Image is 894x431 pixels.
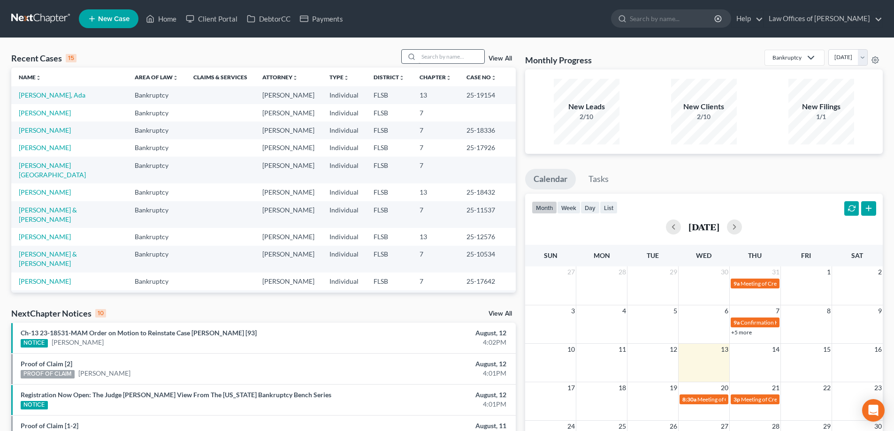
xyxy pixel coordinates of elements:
td: FLSB [366,104,412,121]
div: NOTICE [21,339,48,348]
td: Bankruptcy [127,139,186,157]
span: Sun [544,251,558,259]
span: 9a [734,319,740,326]
a: [PERSON_NAME] [19,109,71,117]
span: 19 [669,382,678,393]
i: unfold_more [173,75,178,81]
a: View All [489,55,512,62]
td: Individual [322,139,366,157]
a: View All [489,310,512,317]
div: 4:02PM [351,338,506,347]
span: 3p [734,396,740,403]
div: Open Intercom Messenger [862,399,885,422]
span: Fri [801,251,811,259]
input: Search by name... [630,10,716,27]
td: Bankruptcy [127,272,186,290]
td: Bankruptcy [127,228,186,245]
a: Proof of Claim [2] [21,360,72,368]
span: Meeting of Creditors for [PERSON_NAME] [741,396,845,403]
span: 12 [669,344,678,355]
td: Bankruptcy [127,86,186,104]
a: [PERSON_NAME] [19,277,71,285]
td: 7 [412,104,459,121]
td: [PERSON_NAME] [255,139,322,157]
span: 27 [566,266,576,278]
span: 28 [618,266,627,278]
span: 10 [566,344,576,355]
td: Individual [322,228,366,245]
span: 17 [566,382,576,393]
td: [PERSON_NAME] [255,86,322,104]
td: 7 [412,157,459,183]
h3: Monthly Progress [525,54,592,66]
td: Bankruptcy [127,201,186,228]
td: FLSB [366,228,412,245]
span: Meeting of Creditors for [PERSON_NAME] [697,396,802,403]
a: [PERSON_NAME] [19,233,71,241]
span: 6 [724,305,729,317]
td: [PERSON_NAME] [255,157,322,183]
span: 8:30a [682,396,696,403]
td: [PERSON_NAME] [255,290,322,308]
td: 13 [412,228,459,245]
span: 11 [618,344,627,355]
td: Bankruptcy [127,157,186,183]
a: Case Nounfold_more [466,74,497,81]
span: 9a [734,280,740,287]
span: 13 [720,344,729,355]
td: Individual [322,104,366,121]
a: [PERSON_NAME] [19,188,71,196]
i: unfold_more [399,75,405,81]
a: Help [732,10,763,27]
span: 29 [669,266,678,278]
td: 25-18432 [459,183,516,201]
a: Ch-13 23-18531-MAM Order on Motion to Reinstate Case [PERSON_NAME] [93] [21,329,257,337]
a: +5 more [731,329,752,336]
a: Client Portal [181,10,242,27]
a: Registration Now Open: The Judge [PERSON_NAME] View From The [US_STATE] Bankruptcy Bench Series [21,391,331,399]
td: 13 [412,86,459,104]
td: Bankruptcy [127,183,186,201]
button: day [581,201,600,214]
td: Individual [322,290,366,308]
td: 25-17926 [459,139,516,157]
span: 20 [720,382,729,393]
div: Bankruptcy [772,53,802,61]
div: 1/1 [788,112,854,121]
a: [PERSON_NAME] [78,369,130,378]
td: 25-12576 [459,228,516,245]
a: Area of Lawunfold_more [135,74,178,81]
span: 14 [771,344,780,355]
td: 25-19154 [459,86,516,104]
div: New Filings [788,101,854,112]
td: [PERSON_NAME] [255,104,322,121]
td: Individual [322,86,366,104]
td: Individual [322,246,366,272]
i: unfold_more [292,75,298,81]
td: 25-18336 [459,121,516,139]
td: FLSB [366,86,412,104]
i: unfold_more [491,75,497,81]
span: 16 [873,344,883,355]
div: August, 12 [351,328,506,338]
a: Districtunfold_more [374,74,405,81]
span: 31 [771,266,780,278]
span: Confirmation Hearing for [PERSON_NAME] [741,319,848,326]
a: Payments [295,10,348,27]
span: 15 [822,344,832,355]
a: Nameunfold_more [19,74,41,81]
div: 10 [95,309,106,318]
td: FLSB [366,290,412,308]
td: [PERSON_NAME] [255,201,322,228]
td: [PERSON_NAME] [255,121,322,139]
a: [PERSON_NAME] & [PERSON_NAME] [19,250,77,267]
td: [PERSON_NAME] [255,246,322,272]
span: Wed [696,251,711,259]
span: 8 [826,305,832,317]
span: 21 [771,382,780,393]
td: Bankruptcy [127,121,186,139]
div: New Clients [671,101,737,112]
a: DebtorCC [242,10,295,27]
td: FLSB [366,246,412,272]
input: Search by name... [419,50,484,63]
